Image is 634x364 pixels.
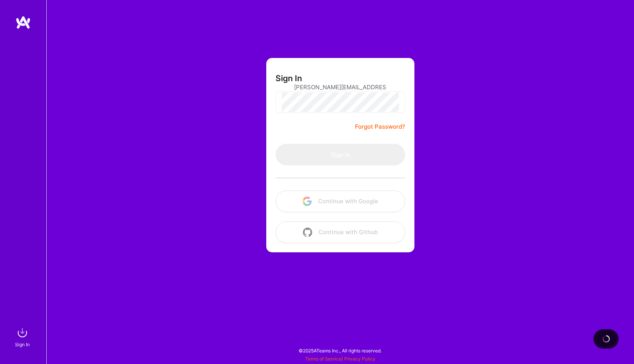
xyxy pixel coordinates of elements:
[294,77,387,97] input: Email...
[46,341,634,360] div: © 2025 ATeams Inc., All rights reserved.
[276,221,405,243] button: Continue with Github
[16,325,30,349] a: sign inSign In
[305,356,342,362] a: Terms of Service
[344,356,375,362] a: Privacy Policy
[276,73,302,83] h3: Sign In
[303,197,312,206] img: icon
[600,333,611,344] img: loading
[15,340,30,349] div: Sign In
[15,15,31,29] img: logo
[305,356,375,362] span: |
[303,228,312,237] img: icon
[276,144,405,165] button: Sign In
[276,191,405,212] button: Continue with Google
[15,325,30,340] img: sign in
[355,122,405,131] a: Forgot Password?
